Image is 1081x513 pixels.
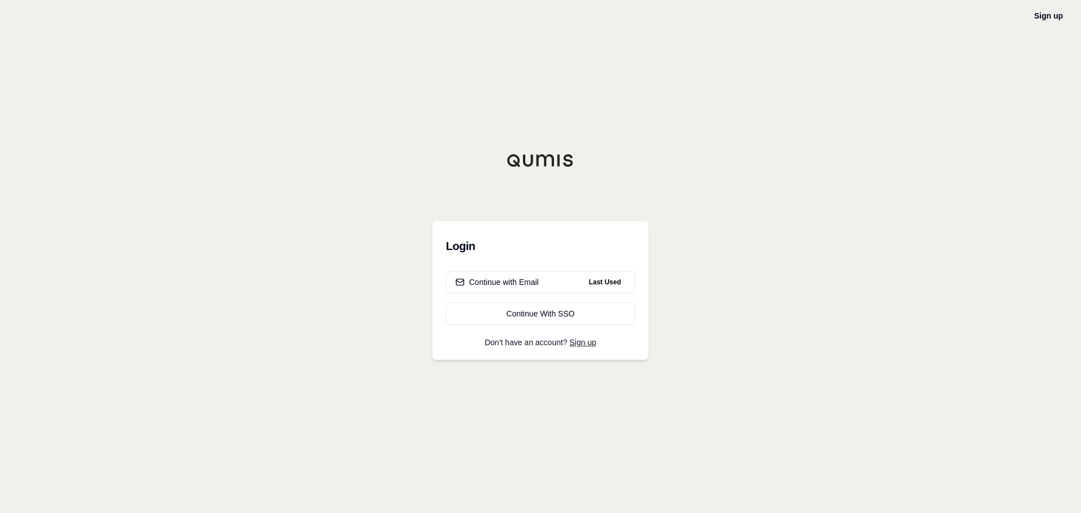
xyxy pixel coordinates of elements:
[584,275,626,289] span: Last Used
[446,338,635,346] p: Don't have an account?
[446,271,635,293] button: Continue with EmailLast Used
[507,154,574,167] img: Qumis
[446,302,635,325] a: Continue With SSO
[446,235,635,257] h3: Login
[455,308,626,319] div: Continue With SSO
[1034,11,1063,20] a: Sign up
[570,338,596,347] a: Sign up
[455,276,539,288] div: Continue with Email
